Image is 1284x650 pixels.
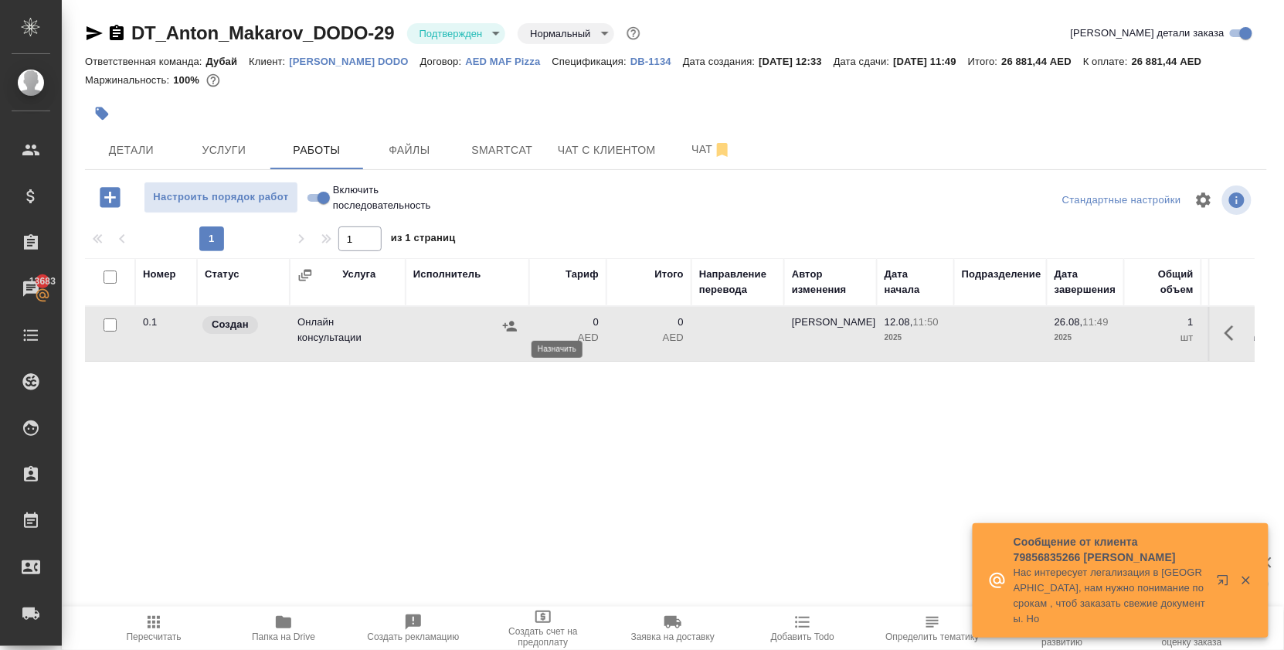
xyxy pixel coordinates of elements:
div: Подтвержден [518,23,613,44]
p: Договор: [420,56,466,67]
p: Нас интересует легализация в [GEOGRAPHIC_DATA], нам нужно понимание по срокам , чтоб заказать све... [1014,565,1207,627]
p: шт [1132,330,1194,345]
button: Создать счет на предоплату [478,607,608,650]
p: 2025 [1055,330,1116,345]
span: Файлы [372,141,447,160]
a: DT_Anton_Makarov_DODO-29 [131,22,395,43]
button: Закрыть [1230,573,1262,587]
span: Посмотреть информацию [1222,185,1255,215]
div: Исполнитель [413,267,481,282]
div: Дата завершения [1055,267,1116,298]
button: Нормальный [525,27,595,40]
div: Автор изменения [792,267,869,298]
p: DB-1134 [630,56,683,67]
div: Подтвержден [407,23,506,44]
div: split button [1058,189,1185,213]
p: [DATE] 11:49 [893,56,968,67]
span: Настроить порядок работ [152,189,290,206]
p: AED MAF Pizza [465,56,552,67]
span: Включить последовательность [333,182,461,213]
a: [PERSON_NAME] DODO [290,54,420,67]
p: 100% [173,74,203,86]
div: Направление перевода [699,267,776,298]
a: DB-1134 [630,54,683,67]
p: Дубай [206,56,250,67]
p: 0 [537,315,599,330]
a: 13683 [4,270,58,308]
div: Итого [655,267,684,282]
p: К оплате: [1083,56,1132,67]
span: 13683 [20,274,65,289]
button: Сгруппировать [297,267,313,283]
p: [DATE] 12:33 [759,56,834,67]
span: Папка на Drive [252,631,315,642]
button: Открыть в новой вкладке [1208,565,1245,602]
p: Маржинальность: [85,74,173,86]
p: Клиент: [249,56,289,67]
span: Создать рекламацию [368,631,460,642]
p: AED [537,330,599,345]
button: Создать рекламацию [348,607,478,650]
div: Статус [205,267,239,282]
span: Определить тематику [885,631,979,642]
button: Заявка на доставку [608,607,738,650]
p: 12.08, [885,316,913,328]
button: Добавить Todo [738,607,868,650]
p: 26.08, [1055,316,1083,328]
span: Работы [280,141,354,160]
p: 26 881,44 AED [1002,56,1084,67]
button: Добавить работу [89,182,131,213]
button: Настроить порядок работ [144,182,298,213]
button: Пересчитать [89,607,219,650]
span: Smartcat [465,141,539,160]
p: AED [614,330,684,345]
span: Заявка на доставку [631,631,715,642]
span: Добавить Todo [771,631,834,642]
td: [PERSON_NAME] [784,307,877,361]
p: [PERSON_NAME] DODO [290,56,420,67]
svg: Отписаться [713,141,732,159]
td: Онлайн консультации [290,307,406,361]
span: Настроить таблицу [1185,182,1222,219]
p: Создан [212,317,249,332]
div: Общий объем [1132,267,1194,298]
div: Подразделение [962,267,1041,282]
button: Доп статусы указывают на важность/срочность заказа [623,23,644,43]
p: 26 881,44 AED [1132,56,1214,67]
p: 0 [614,315,684,330]
span: Создать счет на предоплату [487,626,599,648]
span: Чат [674,140,749,159]
p: Дата создания: [683,56,759,67]
p: Итого: [968,56,1001,67]
p: 2025 [885,330,946,345]
p: 11:49 [1083,316,1109,328]
p: 11:50 [913,316,939,328]
span: Детали [94,141,168,160]
span: [PERSON_NAME] детали заказа [1071,26,1225,41]
span: Чат с клиентом [558,141,656,160]
div: Дата начала [885,267,946,298]
button: Скопировать ссылку для ЯМессенджера [85,24,104,43]
button: 0.00 AED; [203,70,223,90]
div: Услуга [342,267,375,282]
span: Услуги [187,141,261,160]
button: Подтвержден [415,27,487,40]
a: AED MAF Pizza [465,54,552,67]
p: Ответственная команда: [85,56,206,67]
p: Спецификация: [552,56,630,67]
div: Заказ еще не согласован с клиентом, искать исполнителей рано [201,315,282,335]
button: Здесь прячутся важные кнопки [1215,315,1252,352]
p: Сообщение от клиента 79856835266 [PERSON_NAME] [1014,534,1207,565]
button: Папка на Drive [219,607,348,650]
p: Дата сдачи: [834,56,893,67]
span: Пересчитать [127,631,182,642]
span: из 1 страниц [391,229,456,251]
div: Номер [143,267,176,282]
button: Скопировать ссылку [107,24,126,43]
p: 1 [1132,315,1194,330]
button: Добавить тэг [85,97,119,131]
div: Тариф [566,267,599,282]
button: Определить тематику [868,607,997,650]
div: 0.1 [143,315,189,330]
